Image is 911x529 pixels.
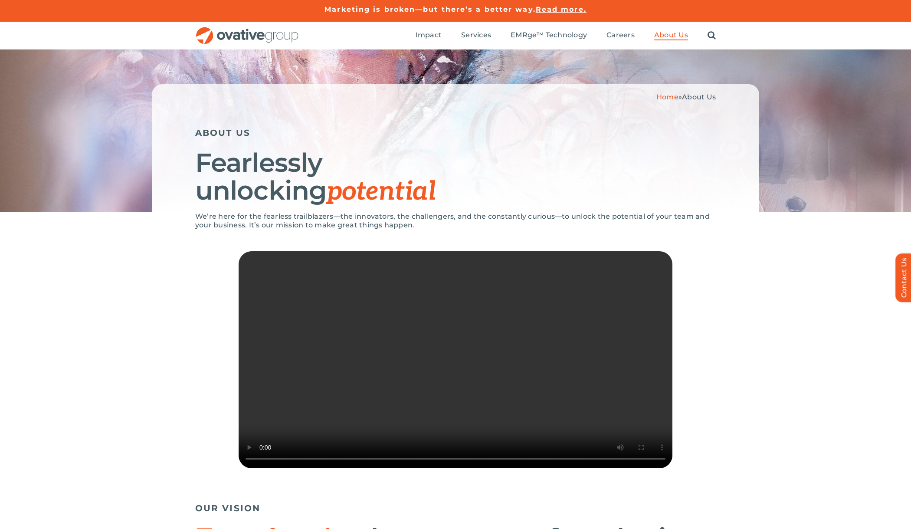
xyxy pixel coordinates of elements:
[708,31,716,40] a: Search
[682,93,716,101] span: About Us
[324,5,536,13] a: Marketing is broken—but there’s a better way.
[536,5,587,13] a: Read more.
[656,93,678,101] a: Home
[416,22,716,49] nav: Menu
[416,31,442,40] a: Impact
[327,176,436,207] span: potential
[195,212,716,230] p: We’re here for the fearless trailblazers—the innovators, the challengers, and the constantly curi...
[195,503,716,513] h5: OUR VISION
[654,31,688,39] span: About Us
[606,31,635,40] a: Careers
[656,93,716,101] span: »
[195,149,716,206] h1: Fearlessly unlocking
[239,251,672,468] video: Sorry, your browser doesn't support embedded videos.
[195,26,299,34] a: OG_Full_horizontal_RGB
[654,31,688,40] a: About Us
[511,31,587,40] a: EMRge™ Technology
[416,31,442,39] span: Impact
[461,31,491,40] a: Services
[195,128,716,138] h5: ABOUT US
[511,31,587,39] span: EMRge™ Technology
[606,31,635,39] span: Careers
[461,31,491,39] span: Services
